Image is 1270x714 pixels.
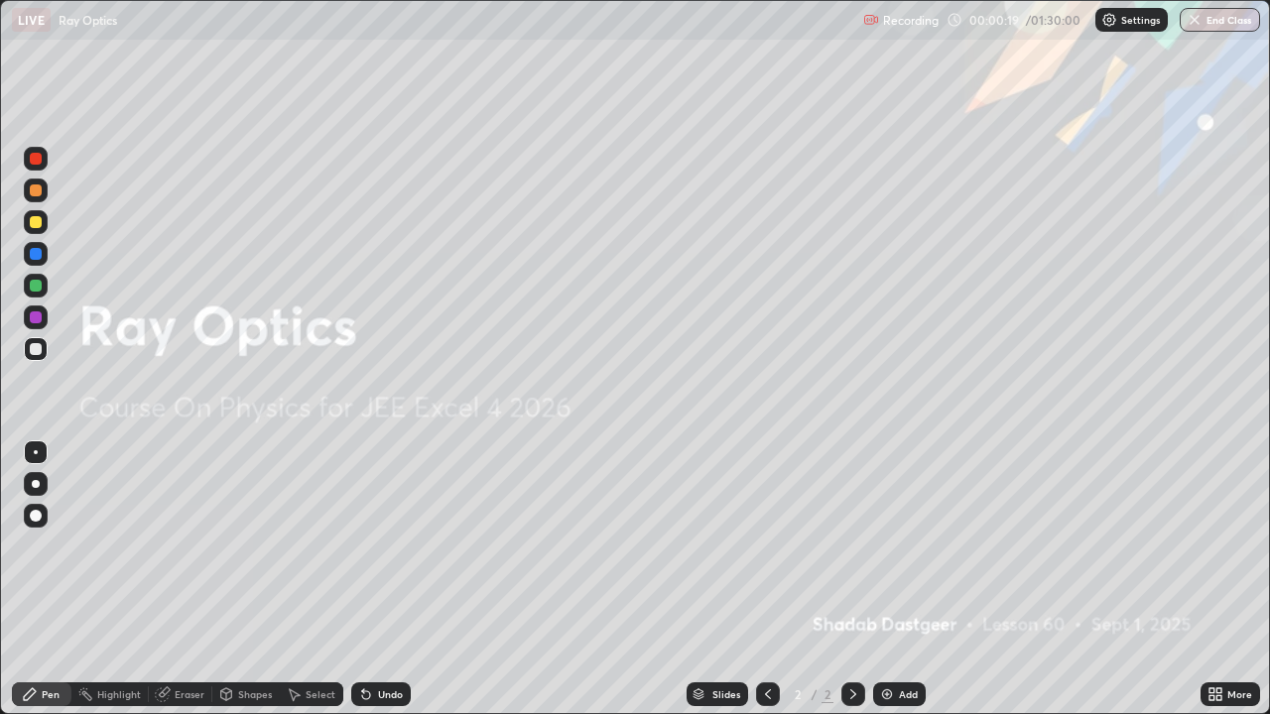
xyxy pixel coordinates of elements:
div: Undo [378,689,403,699]
button: End Class [1180,8,1260,32]
div: Highlight [97,689,141,699]
div: Pen [42,689,60,699]
p: Settings [1121,15,1160,25]
p: LIVE [18,12,45,28]
p: Ray Optics [59,12,117,28]
div: 2 [822,685,833,703]
div: Slides [712,689,740,699]
div: Eraser [175,689,204,699]
div: More [1227,689,1252,699]
div: Add [899,689,918,699]
div: / [812,688,818,700]
div: Select [306,689,335,699]
div: Shapes [238,689,272,699]
div: 2 [788,688,808,700]
img: end-class-cross [1187,12,1203,28]
img: class-settings-icons [1101,12,1117,28]
img: recording.375f2c34.svg [863,12,879,28]
p: Recording [883,13,939,28]
img: add-slide-button [879,686,895,702]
